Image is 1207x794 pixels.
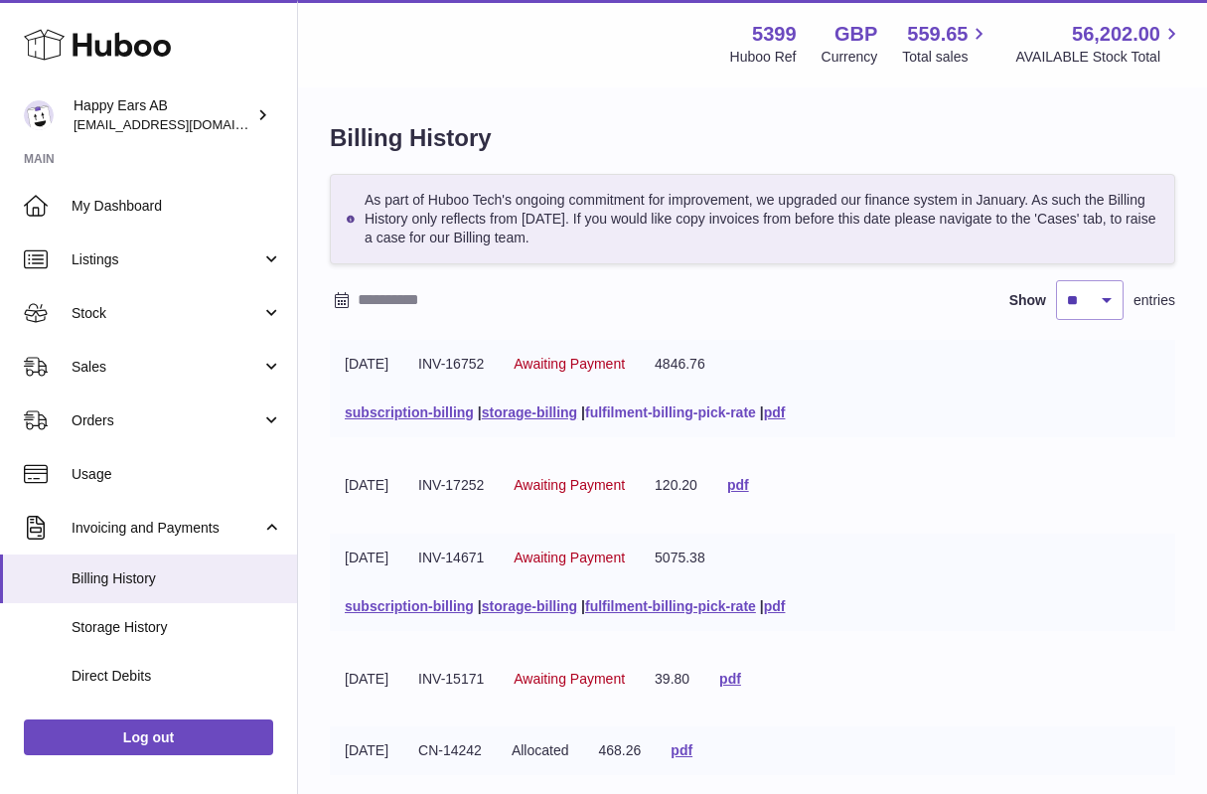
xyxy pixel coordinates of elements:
a: 559.65 Total sales [902,21,990,67]
a: Log out [24,719,273,755]
td: INV-15171 [403,655,499,704]
a: fulfilment-billing-pick-rate [585,598,756,614]
span: Stock [72,304,261,323]
span: 559.65 [907,21,968,48]
td: 4846.76 [640,340,720,389]
a: subscription-billing [345,404,474,420]
td: 39.80 [640,655,704,704]
a: subscription-billing [345,598,474,614]
span: Usage [72,465,282,484]
span: Total sales [902,48,990,67]
span: Listings [72,250,261,269]
span: Awaiting Payment [514,671,625,687]
span: Awaiting Payment [514,356,625,372]
label: Show [1009,291,1046,310]
td: [DATE] [330,655,403,704]
div: As part of Huboo Tech's ongoing commitment for improvement, we upgraded our finance system in Jan... [330,174,1175,264]
a: pdf [764,598,786,614]
div: Happy Ears AB [74,96,252,134]
h1: Billing History [330,122,1175,154]
strong: 5399 [752,21,797,48]
span: My Dashboard [72,197,282,216]
span: Allocated [512,742,569,758]
td: CN-14242 [403,726,497,775]
td: [DATE] [330,726,403,775]
img: 3pl@happyearsearplugs.com [24,100,54,130]
span: Direct Debits [72,667,282,686]
td: INV-14671 [403,534,499,582]
span: Awaiting Payment [514,550,625,565]
span: | [478,598,482,614]
td: [DATE] [330,340,403,389]
td: 468.26 [584,726,657,775]
a: pdf [727,477,749,493]
a: 56,202.00 AVAILABLE Stock Total [1015,21,1183,67]
span: | [581,598,585,614]
td: INV-16752 [403,340,499,389]
a: pdf [671,742,692,758]
span: [EMAIL_ADDRESS][DOMAIN_NAME] [74,116,292,132]
span: entries [1133,291,1175,310]
span: Orders [72,411,261,430]
span: | [760,404,764,420]
span: 56,202.00 [1072,21,1160,48]
td: 5075.38 [640,534,720,582]
div: Huboo Ref [730,48,797,67]
span: AVAILABLE Stock Total [1015,48,1183,67]
a: pdf [719,671,741,687]
span: Invoicing and Payments [72,519,261,538]
a: fulfilment-billing-pick-rate [585,404,756,420]
span: Storage History [72,618,282,637]
span: | [581,404,585,420]
span: Awaiting Payment [514,477,625,493]
span: Sales [72,358,261,377]
td: [DATE] [330,534,403,582]
td: [DATE] [330,461,403,510]
strong: GBP [834,21,877,48]
td: 120.20 [640,461,712,510]
a: storage-billing [482,404,577,420]
div: Currency [822,48,878,67]
span: Billing History [72,569,282,588]
a: storage-billing [482,598,577,614]
span: | [760,598,764,614]
td: INV-17252 [403,461,499,510]
a: pdf [764,404,786,420]
span: | [478,404,482,420]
